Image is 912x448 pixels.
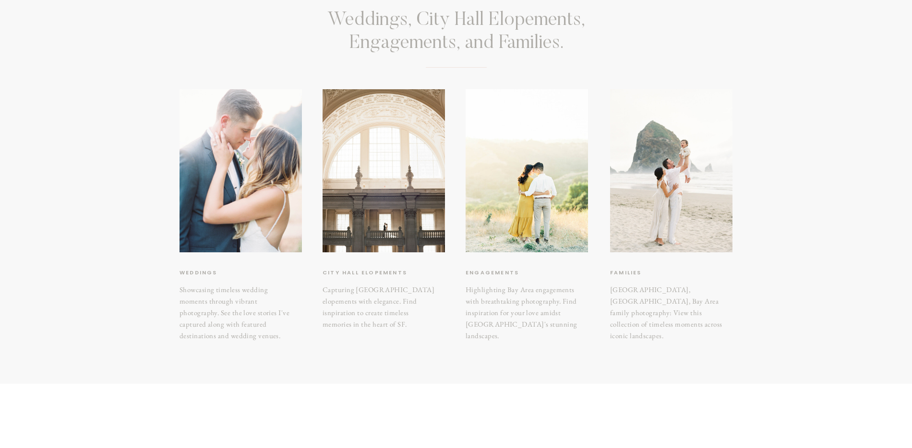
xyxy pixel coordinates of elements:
h3: Capturing [GEOGRAPHIC_DATA] elopements with elegance. Find isnpiration to create timeless memorie... [323,284,439,318]
a: [GEOGRAPHIC_DATA], [GEOGRAPHIC_DATA], Bay Area family photography: View this collection of timele... [610,284,727,335]
a: City hall elopements [323,268,418,278]
a: weddings [180,268,260,278]
a: Engagements [466,268,553,278]
h3: Highlighting Bay Area engagements with breathtaking photography. Find inspiration for your love a... [466,284,582,335]
h3: Weddings, City Hall Elopements, Engagements, and Families. [284,9,628,56]
a: Families [610,268,704,278]
h3: Showcasing timeless wedding moments through vibrant photography. See the love stories I've captur... [180,284,296,317]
